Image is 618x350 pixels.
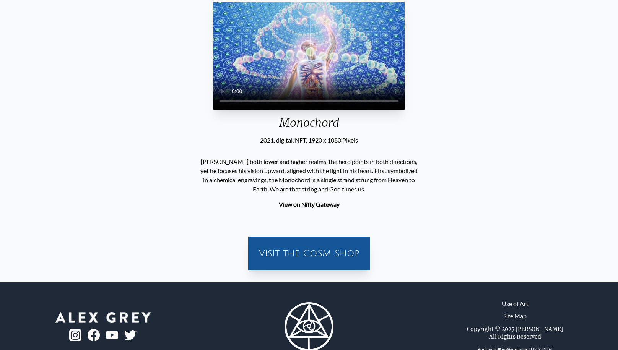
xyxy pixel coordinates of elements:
div: 2021, digital, NFT, 1920 x 1080 Pixels [213,136,405,145]
img: youtube-logo.png [106,331,118,340]
img: fb-logo.png [88,329,100,341]
a: Visit the CoSM Shop [253,241,366,266]
img: ig-logo.png [69,329,81,341]
img: twitter-logo.png [124,330,137,340]
div: All Rights Reserved [489,333,541,340]
div: Monochord [213,116,405,136]
p: [PERSON_NAME] both lower and higher realms, the hero points in both directions, yet he focuses hi... [200,154,418,197]
a: Site Map [503,311,527,321]
video: Your browser does not support the video tag. [213,2,405,110]
a: Use of Art [502,299,529,308]
div: Copyright © 2025 [PERSON_NAME] [467,325,563,333]
a: View on Nifty Gateway [279,201,340,208]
